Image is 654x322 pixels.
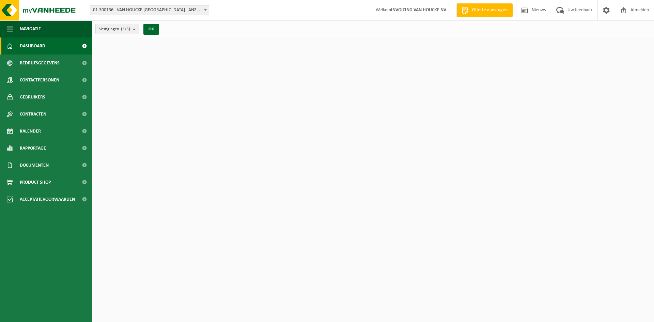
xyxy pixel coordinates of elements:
count: (3/3) [121,27,130,31]
button: OK [143,24,159,35]
span: Acceptatievoorwaarden [20,191,75,208]
span: Offerte aanvragen [470,7,509,14]
span: Vestigingen [99,24,130,34]
span: Documenten [20,157,49,174]
a: Offerte aanvragen [456,3,513,17]
span: Contactpersonen [20,72,59,89]
button: Vestigingen(3/3) [95,24,139,34]
span: Contracten [20,106,46,123]
strong: INVOICING VAN HOUCKE NV [391,7,446,13]
span: Kalender [20,123,41,140]
span: 01-300136 - VAN HOUCKE NV - ANZEGEM [90,5,209,15]
span: Dashboard [20,37,45,55]
span: Rapportage [20,140,46,157]
span: Gebruikers [20,89,45,106]
span: Product Shop [20,174,51,191]
span: Navigatie [20,20,41,37]
span: Bedrijfsgegevens [20,55,60,72]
